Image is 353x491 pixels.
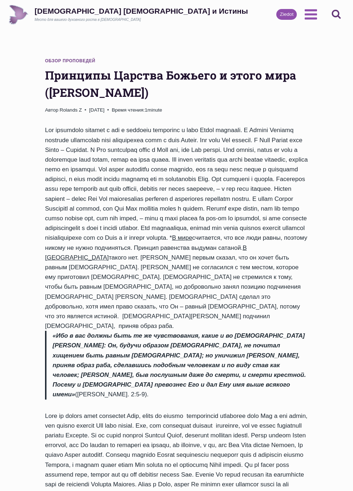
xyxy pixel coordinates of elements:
span: В мире [172,234,192,241]
div: [DEMOGRAPHIC_DATA] [DEMOGRAPHIC_DATA] и Истины [35,6,248,15]
div: Место для вашего духовного роста в [DEMOGRAPHIC_DATA] [35,17,248,22]
button: Открыть меню [300,5,321,23]
a: Обзор проповедей [45,58,95,63]
em: «Ибо в вас должны быть те же чувствования, какие и во [DEMOGRAPHIC_DATA][PERSON_NAME]: Он, будучи... [53,332,306,398]
a: Rolands Z [59,107,82,113]
img: Draudze Gars un Patiesība [9,5,28,24]
span: Время чтения: [112,107,145,113]
button: Показать форму поиска [328,6,344,23]
span: Автор [45,106,58,114]
h1: Принципы Царства Божьего и этого мира ([PERSON_NAME]) [45,67,308,101]
time: [DATE] [89,106,104,114]
span: В [GEOGRAPHIC_DATA] [45,244,247,261]
span: 1 [112,106,162,114]
a: Ziedot [276,9,297,20]
span: minute [147,107,162,113]
blockquote: ([PERSON_NAME]. 2:5-9). [45,331,308,399]
a: [DEMOGRAPHIC_DATA] [DEMOGRAPHIC_DATA] и ИстиныМесто для вашего духовного роста в [DEMOGRAPHIC_DATA] [9,5,248,24]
